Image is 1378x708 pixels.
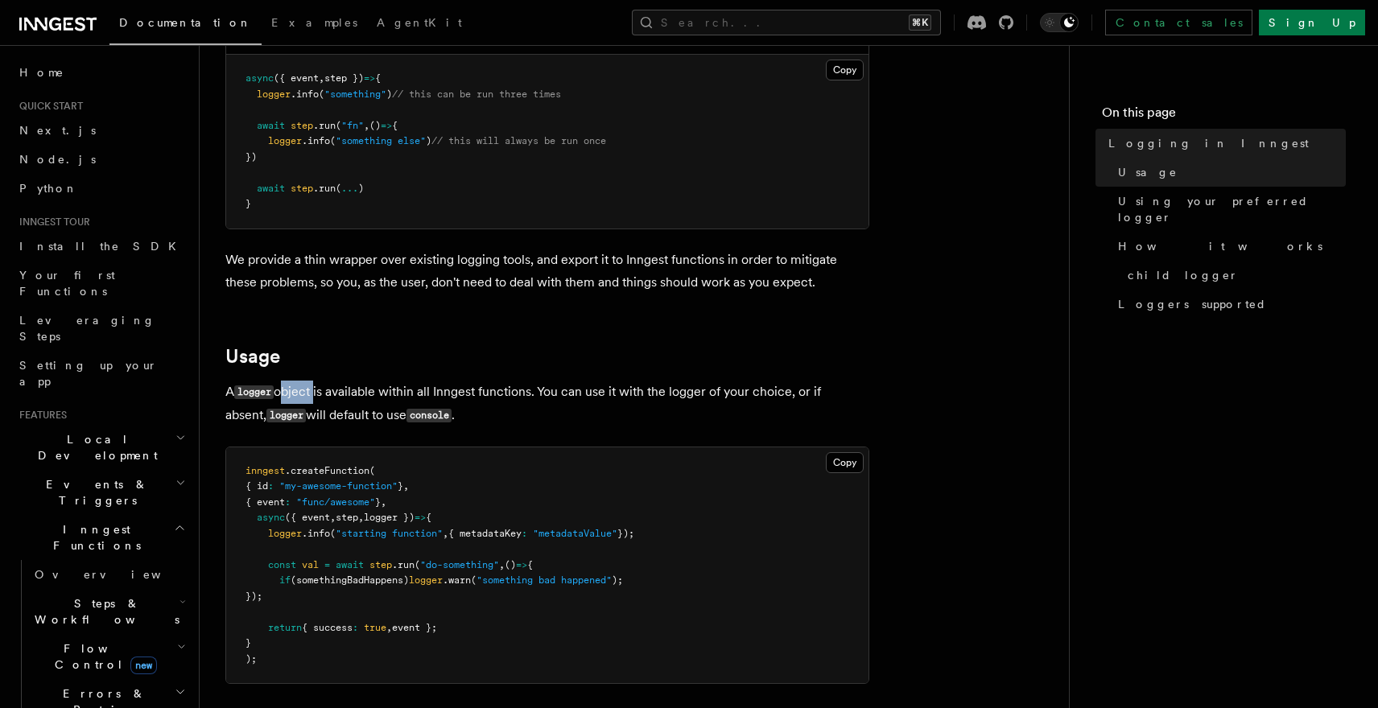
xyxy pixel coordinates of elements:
span: { [426,512,431,523]
span: .warn [443,574,471,586]
span: { success [302,622,353,633]
span: logger [257,88,291,100]
span: async [257,512,285,523]
span: { id [245,480,268,492]
span: "starting function" [336,528,443,539]
span: : [285,496,291,508]
span: ) [358,183,364,194]
span: return [268,622,302,633]
span: inngest [245,465,285,476]
span: async [245,72,274,84]
span: Flow Control [28,640,177,673]
span: const [268,559,296,570]
span: Documentation [119,16,252,29]
span: (somethingBadHappens) [291,574,409,586]
span: Features [13,409,67,422]
span: Usage [1118,164,1178,180]
a: Leveraging Steps [13,306,189,351]
span: ( [330,135,336,146]
span: Using your preferred logger [1118,193,1346,225]
a: Overview [28,560,189,589]
span: step [291,183,313,194]
span: { metadataKey [448,528,522,539]
button: Steps & Workflows [28,589,189,634]
span: () [369,120,381,131]
span: , [403,480,409,492]
span: Inngest tour [13,216,90,228]
span: Quick start [13,100,83,113]
span: : [268,480,274,492]
a: Contact sales [1105,10,1252,35]
a: child logger [1121,261,1346,290]
span: , [381,496,386,508]
span: ( [369,465,375,476]
a: Sign Up [1259,10,1365,35]
a: Documentation [109,5,262,45]
span: => [381,120,392,131]
span: { [527,559,533,570]
span: ) [426,135,431,146]
a: AgentKit [367,5,472,43]
span: => [415,512,426,523]
a: Install the SDK [13,232,189,261]
code: logger [234,385,274,399]
span: { event [245,496,285,508]
span: ({ event [274,72,319,84]
span: true [364,622,386,633]
span: , [319,72,324,84]
span: .run [313,120,336,131]
span: logger [268,528,302,539]
span: .run [313,183,336,194]
span: .info [302,528,330,539]
span: ( [336,183,341,194]
a: Node.js [13,145,189,174]
span: ( [471,574,477,586]
span: { [375,72,381,84]
span: Leveraging Steps [19,314,155,343]
span: ); [245,653,257,665]
span: ... [341,183,358,194]
span: logger [268,135,302,146]
span: await [257,120,285,131]
a: Usage [1112,158,1346,187]
span: step [291,120,313,131]
code: logger [266,409,306,422]
kbd: ⌘K [909,14,931,31]
span: Steps & Workflows [28,595,179,628]
button: Local Development [13,425,189,470]
h4: On this page [1102,103,1346,129]
a: Using your preferred logger [1112,187,1346,232]
span: ); [612,574,623,586]
span: .info [302,135,330,146]
span: ({ event [285,512,330,523]
span: .run [392,559,415,570]
span: AgentKit [377,16,462,29]
a: Home [13,58,189,87]
a: Loggers supported [1112,290,1346,319]
span: // this will always be run once [431,135,606,146]
span: Python [19,182,78,195]
span: { [392,120,398,131]
span: event }; [392,622,437,633]
span: }) [245,151,257,163]
span: new [130,657,157,674]
span: "do-something" [420,559,499,570]
span: => [516,559,527,570]
span: Overview [35,568,200,581]
span: Home [19,64,64,80]
span: step [369,559,392,570]
a: How it works [1112,232,1346,261]
span: , [386,622,392,633]
span: = [324,559,330,570]
span: Next.js [19,124,96,137]
span: logger [409,574,443,586]
span: } [245,637,251,648]
button: Inngest Functions [13,515,189,560]
span: , [499,559,505,570]
span: ) [386,88,392,100]
p: A object is available within all Inngest functions. You can use it with the logger of your choice... [225,381,869,427]
span: ( [319,88,324,100]
span: "my-awesome-function" [279,480,398,492]
span: ( [415,559,420,570]
span: Your first Functions [19,269,115,298]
